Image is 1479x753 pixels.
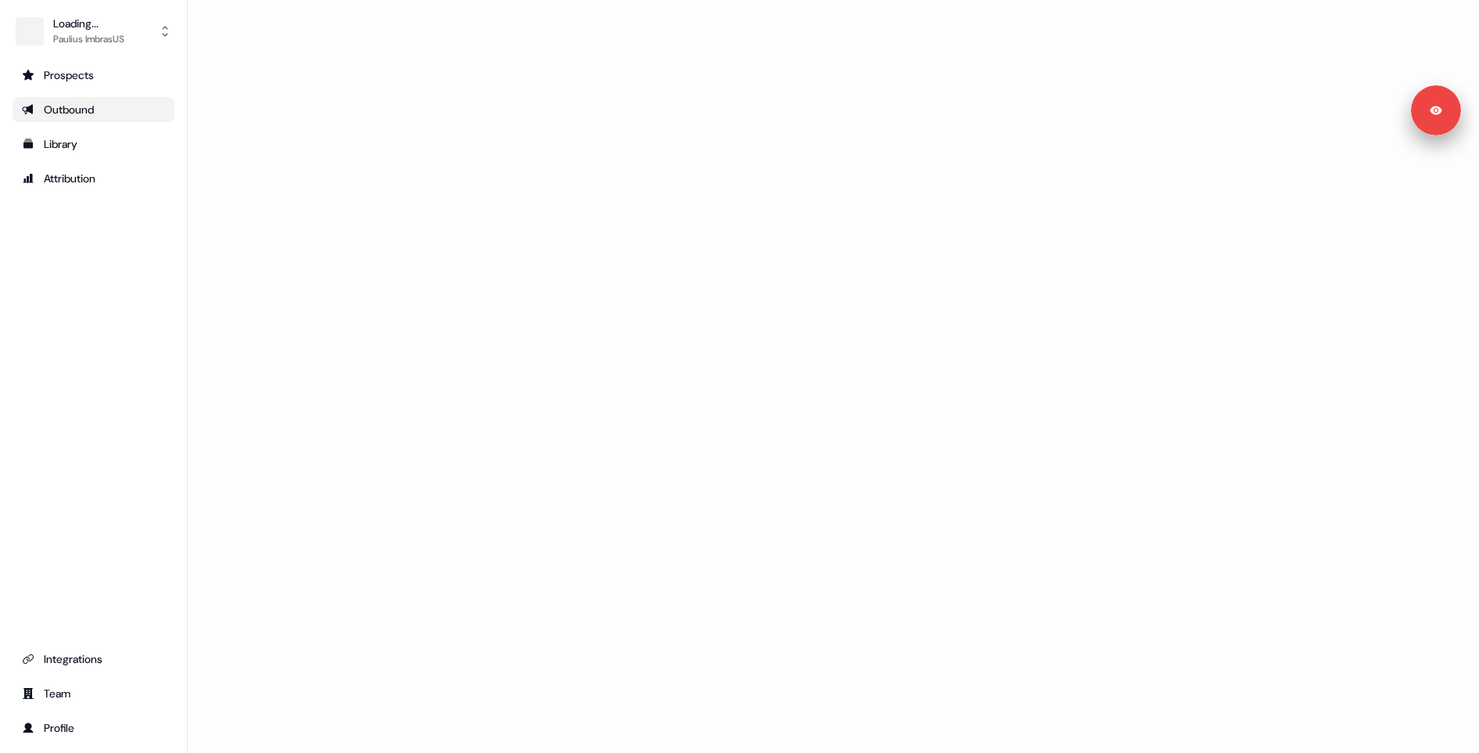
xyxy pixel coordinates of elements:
div: Integrations [22,651,165,667]
a: Go to profile [13,715,175,740]
div: Attribution [22,171,165,186]
a: Go to attribution [13,166,175,191]
a: Go to integrations [13,647,175,672]
div: Loading... [53,16,124,31]
div: Paulius ImbrasUS [53,31,124,47]
a: Go to team [13,681,175,706]
button: Loading...Paulius ImbrasUS [13,13,175,50]
div: Profile [22,720,165,736]
a: Go to prospects [13,63,175,88]
div: Prospects [22,67,165,83]
a: Go to templates [13,132,175,157]
div: Team [22,686,165,701]
div: Library [22,136,165,152]
div: Outbound [22,102,165,117]
a: Go to outbound experience [13,97,175,122]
